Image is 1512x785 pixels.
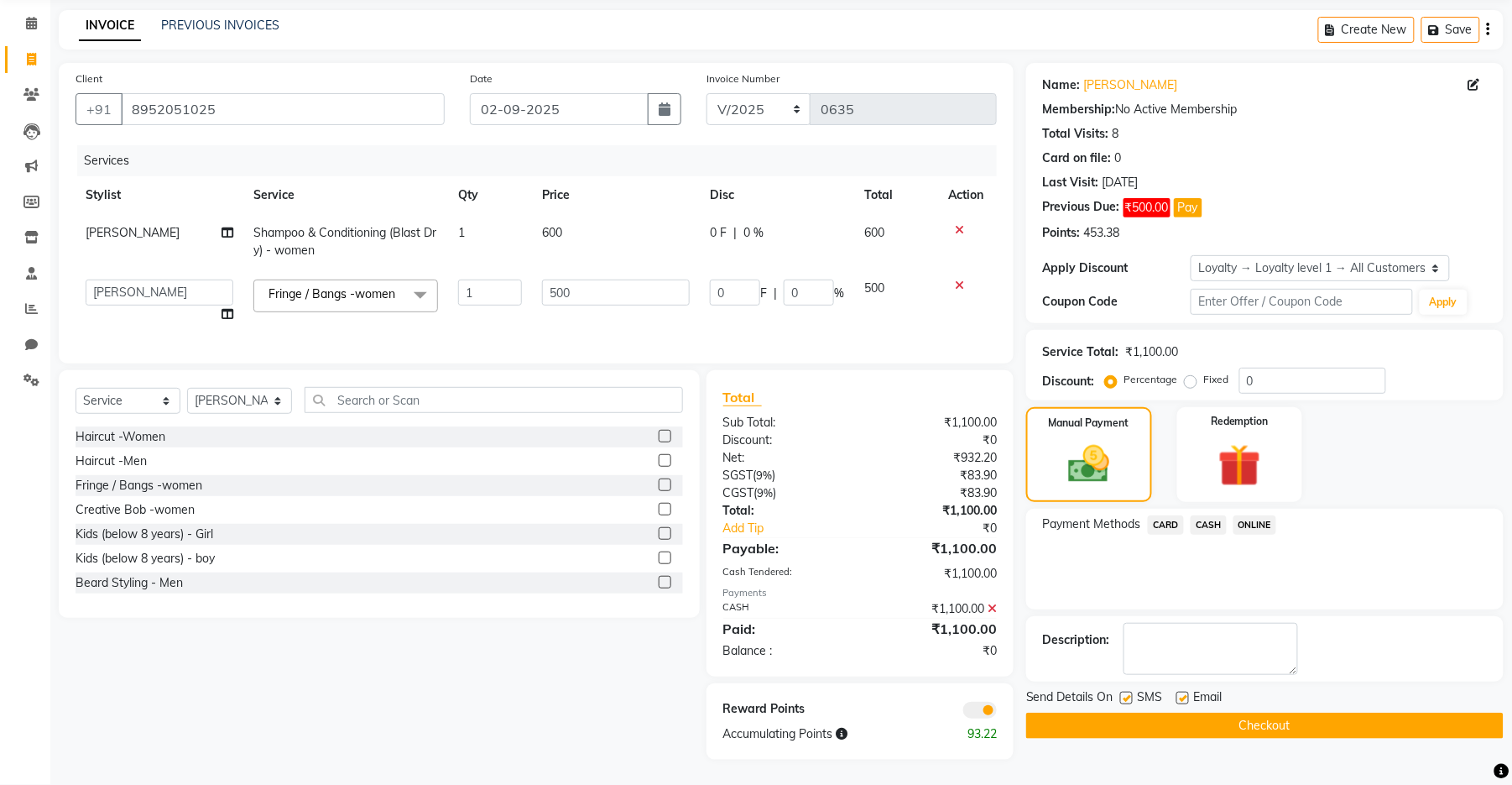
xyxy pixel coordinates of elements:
span: Total [723,389,762,406]
span: ONLINE [1233,515,1277,535]
span: | [774,285,777,302]
label: Redemption [1211,414,1269,429]
span: Send Details On [1026,688,1113,709]
a: PREVIOUS INVOICES [161,18,279,33]
span: Payment Methods [1043,515,1141,533]
div: Reward Points [711,700,860,719]
img: _gift.svg [1205,439,1274,492]
div: Sub Total: [711,414,860,432]
span: 0 % [743,224,764,242]
th: Qty [448,176,532,214]
a: INVOICE [79,11,141,41]
span: 0 F [710,224,727,242]
div: Discount: [1043,373,1095,390]
span: F [760,285,767,302]
label: Invoice Number [706,71,779,86]
div: Payable: [711,538,860,558]
div: 8 [1113,125,1119,143]
div: ₹0 [860,432,1009,449]
div: ( ) [711,484,860,502]
span: | [733,224,737,242]
div: Total: [711,502,860,520]
a: [PERSON_NAME] [1084,76,1178,94]
div: Coupon Code [1043,293,1191,311]
div: Payments [723,586,997,600]
th: Action [938,176,997,214]
span: 1 [458,225,465,240]
input: Search by Name/Mobile/Email/Code [121,93,445,125]
span: % [834,285,844,302]
button: Checkout [1026,713,1504,739]
span: 9% [758,486,774,500]
div: Membership: [1043,101,1116,118]
div: ₹83.90 [860,484,1009,502]
th: Total [854,176,938,214]
span: CASH [1191,515,1227,535]
th: Price [532,176,700,214]
div: Card on file: [1043,149,1112,167]
div: ₹1,100.00 [860,502,1009,520]
a: x [395,286,403,301]
input: Enter Offer / Coupon Code [1191,289,1412,315]
div: Total Visits: [1043,125,1109,143]
div: Fringe / Bangs -women [76,477,202,495]
span: Shampoo & Conditioning (Blast Dry) - women [253,225,436,258]
div: Accumulating Points [711,725,935,743]
div: ₹1,100.00 [860,565,1009,583]
div: Previous Due: [1043,198,1120,217]
span: CGST [723,485,754,500]
img: _cash.svg [1056,441,1122,488]
div: Balance : [711,642,860,660]
div: Creative Bob -women [76,501,195,519]
th: Disc [700,176,854,214]
div: Beard Styling - Men [76,574,183,592]
th: Stylist [76,176,243,214]
div: 93.22 [935,725,1009,743]
button: Apply [1420,290,1468,315]
div: ( ) [711,467,860,484]
div: ₹0 [860,642,1009,660]
button: Create New [1318,17,1415,43]
span: CARD [1148,515,1184,535]
div: Services [77,145,1009,176]
div: ₹932.20 [860,449,1009,467]
span: Email [1194,688,1223,709]
div: ₹83.90 [860,467,1009,484]
div: [DATE] [1103,174,1139,191]
a: Add Tip [711,520,885,537]
span: SGST [723,468,753,483]
div: 453.38 [1084,224,1120,242]
div: ₹1,100.00 [860,600,1009,618]
div: Apply Discount [1043,259,1191,277]
label: Manual Payment [1049,416,1129,431]
span: ₹500.00 [1124,198,1170,217]
div: Points: [1043,224,1081,242]
div: Last Visit: [1043,174,1099,191]
div: Haircut -Men [76,453,147,470]
label: Fixed [1204,372,1229,387]
div: Service Total: [1043,343,1119,361]
div: Cash Tendered: [711,565,860,583]
span: 500 [864,280,884,296]
div: 0 [1115,149,1122,167]
div: Name: [1043,76,1081,94]
th: Service [243,176,448,214]
div: ₹0 [885,520,1009,537]
button: Pay [1174,198,1202,217]
div: Description: [1043,631,1110,649]
input: Search or Scan [305,387,683,413]
span: 9% [757,468,773,482]
button: Save [1421,17,1480,43]
span: 600 [864,225,884,240]
div: Discount: [711,432,860,449]
div: Net: [711,449,860,467]
label: Date [470,71,493,86]
span: Fringe / Bangs -women [269,286,395,301]
label: Client [76,71,102,86]
div: Kids (below 8 years) - Girl [76,526,213,543]
div: ₹1,100.00 [860,538,1009,558]
div: ₹1,100.00 [1126,343,1179,361]
label: Percentage [1124,372,1178,387]
div: No Active Membership [1043,101,1487,118]
span: [PERSON_NAME] [86,225,180,240]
